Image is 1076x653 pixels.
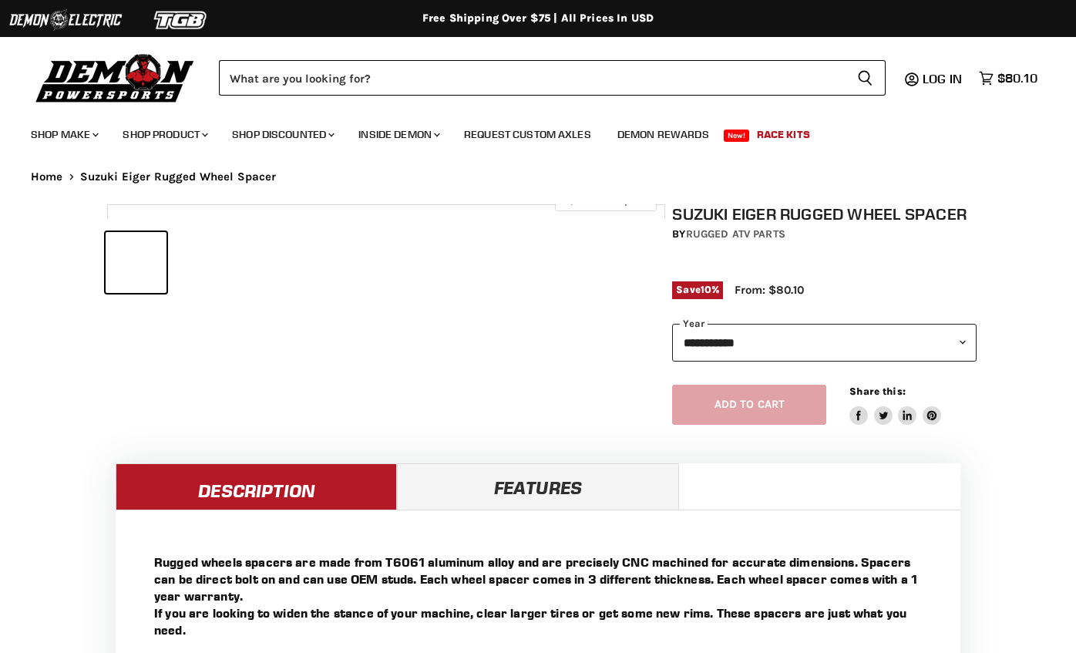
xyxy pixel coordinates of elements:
a: Race Kits [745,119,822,150]
aside: Share this: [849,385,941,426]
span: Save % [672,281,723,298]
span: 10 [701,284,711,295]
a: Rugged ATV Parts [686,227,785,241]
button: Suzuki Eiger Rugged Wheel Spacer thumbnail [106,232,166,293]
a: Shop Make [19,119,108,150]
select: year [672,324,977,362]
a: Log in [916,72,971,86]
img: Demon Electric Logo 2 [8,5,123,35]
span: Share this: [849,385,905,397]
a: Home [31,170,63,183]
button: Search [845,60,886,96]
a: $80.10 [971,67,1045,89]
img: Demon Powersports [31,50,200,105]
span: New! [724,130,750,142]
button: Suzuki Eiger Rugged Wheel Spacer thumbnail [237,232,298,293]
span: $80.10 [997,71,1037,86]
p: Rugged wheels spacers are made from T6061 aluminum alloy and are precisely CNC machined for accur... [154,554,922,638]
a: Demon Rewards [606,119,721,150]
a: Request Custom Axles [452,119,603,150]
button: Suzuki Eiger Rugged Wheel Spacer thumbnail [171,232,232,293]
span: Click to expand [563,194,648,206]
h1: Suzuki Eiger Rugged Wheel Spacer [672,204,977,224]
a: Description [116,463,397,510]
ul: Main menu [19,113,1034,150]
span: Suzuki Eiger Rugged Wheel Spacer [80,170,277,183]
a: Shop Product [111,119,217,150]
span: Log in [923,71,962,86]
a: Shop Discounted [220,119,344,150]
a: Features [397,463,678,510]
a: Inside Demon [347,119,449,150]
span: From: $80.10 [735,283,804,297]
form: Product [219,60,886,96]
img: TGB Logo 2 [123,5,239,35]
input: Search [219,60,845,96]
div: by [672,226,977,243]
